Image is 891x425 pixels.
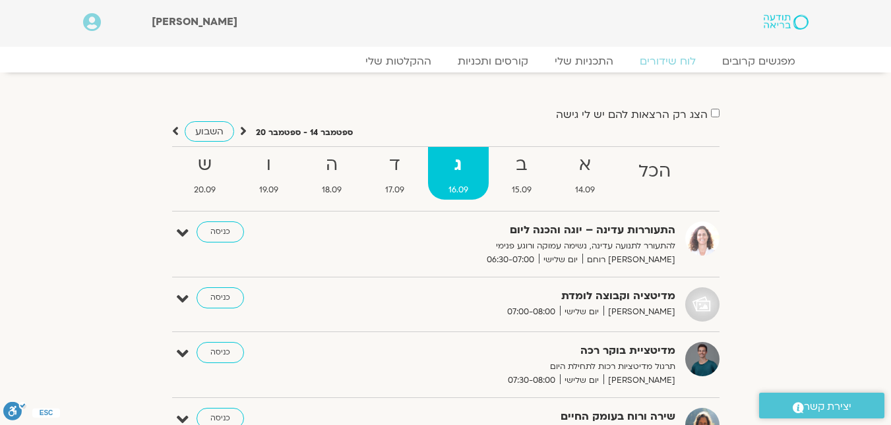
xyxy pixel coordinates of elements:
[759,393,884,418] a: יצירת קשר
[185,121,234,142] a: השבוע
[173,183,236,197] span: 20.09
[152,14,237,29] span: [PERSON_NAME]
[618,147,691,200] a: הכל
[239,150,299,180] strong: ו
[352,287,675,305] strong: מדיטציה וקבוצה לומדת
[555,147,615,200] a: א14.09
[352,239,675,253] p: להתעורר לתנועה עדינה, נשימה עמוקה ורוגע פנימי
[445,55,541,68] a: קורסים ותכניות
[239,147,299,200] a: ו19.09
[301,183,362,197] span: 18.09
[365,150,425,180] strong: ד
[173,147,236,200] a: ש20.09
[428,147,489,200] a: ג16.09
[428,183,489,197] span: 16.09
[256,126,353,140] p: ספטמבר 14 - ספטמבר 20
[173,150,236,180] strong: ש
[491,147,552,200] a: ב15.09
[197,342,244,363] a: כניסה
[352,55,445,68] a: ההקלטות שלי
[560,305,603,319] span: יום שלישי
[503,374,560,387] span: 07:30-08:00
[603,305,675,319] span: [PERSON_NAME]
[539,253,582,267] span: יום שלישי
[197,221,244,242] a: כניסה
[365,147,425,200] a: ד17.09
[556,109,708,121] label: הצג רק הרצאות להם יש לי גישה
[560,374,603,387] span: יום שלישי
[603,374,675,387] span: [PERSON_NAME]
[352,221,675,239] strong: התעוררות עדינה – יוגה והכנה ליום
[352,342,675,360] strong: מדיטציית בוקר רכה
[301,150,362,180] strong: ה
[365,183,425,197] span: 17.09
[541,55,627,68] a: התכניות שלי
[301,147,362,200] a: ה18.09
[555,150,615,180] strong: א
[197,287,244,308] a: כניסה
[239,183,299,197] span: 19.09
[83,55,809,68] nav: Menu
[491,150,552,180] strong: ב
[428,150,489,180] strong: ג
[352,360,675,374] p: תרגול מדיטציות רכות לתחילת היום
[491,183,552,197] span: 15.09
[195,125,224,138] span: השבוע
[618,157,691,186] strong: הכל
[627,55,709,68] a: לוח שידורים
[482,253,539,267] span: 06:30-07:00
[503,305,560,319] span: 07:00-08:00
[804,398,851,416] span: יצירת קשר
[582,253,675,267] span: [PERSON_NAME] רוחם
[709,55,809,68] a: מפגשים קרובים
[555,183,615,197] span: 14.09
